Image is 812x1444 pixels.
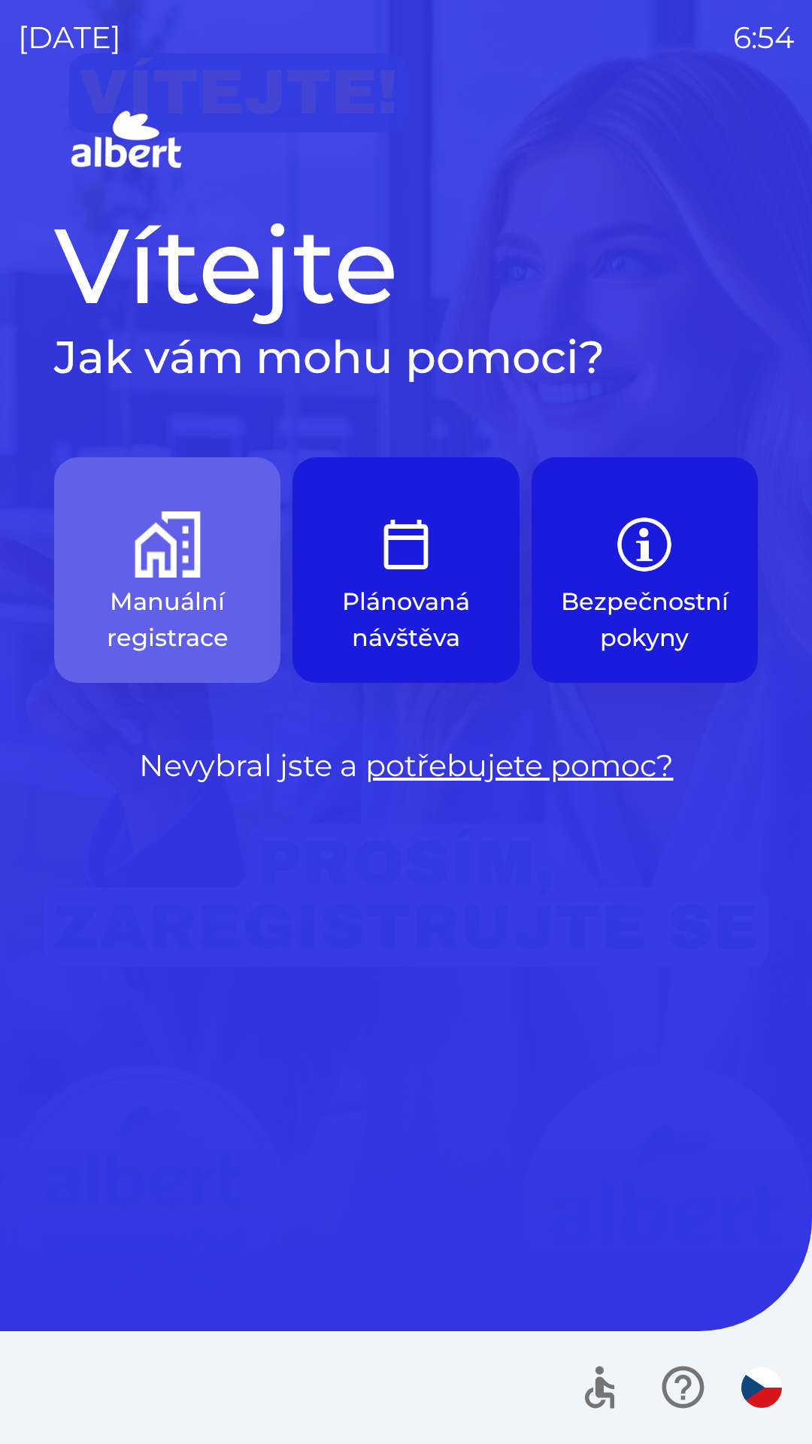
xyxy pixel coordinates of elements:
[532,457,758,683] button: Bezpečnostní pokyny
[741,1367,782,1408] img: cs flag
[733,15,794,60] p: 6:54
[329,584,483,656] p: Plánovaná návštěva
[561,584,729,656] p: Bezpečnostní pokyny
[54,105,758,177] img: Logo
[90,584,244,656] p: Manuální registrace
[135,511,201,578] img: d73f94ca-8ab6-4a86-aa04-b3561b69ae4e.png
[365,747,674,784] a: potřebujete pomoc?
[18,15,121,60] p: [DATE]
[54,202,758,329] h1: Vítejte
[373,511,439,578] img: e9efe3d3-6003-445a-8475-3fd9a2e5368f.png
[292,457,519,683] button: Plánovaná návštěva
[54,457,280,683] button: Manuální registrace
[54,743,758,788] p: Nevybral jste a
[54,329,758,385] h2: Jak vám mohu pomoci?
[611,511,677,578] img: b85e123a-dd5f-4e82-bd26-90b222bbbbcf.png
